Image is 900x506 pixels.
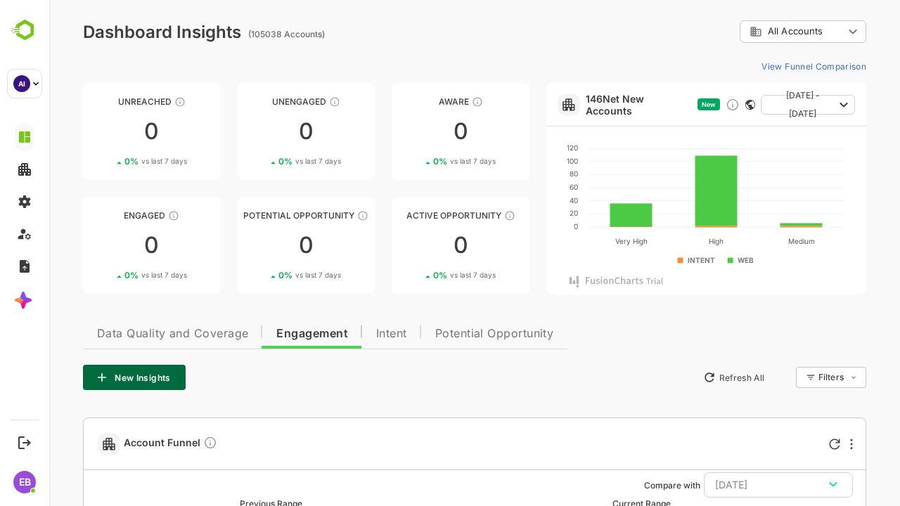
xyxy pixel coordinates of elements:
div: 0 [34,234,172,257]
span: New [652,100,667,108]
span: vs last 7 days [246,270,292,280]
div: 0 % [384,270,446,280]
span: All Accounts [719,26,773,37]
a: UnreachedThese accounts have not been engaged with for a defined time period00%vs last 7 days [34,83,172,180]
a: Potential OpportunityThese accounts are MQAs and can be passed on to Inside Sales00%vs last 7 days [188,197,326,294]
div: Filters [768,365,817,390]
text: 60 [520,183,529,191]
div: These accounts have not shown enough engagement and need nurturing [280,96,291,108]
ag: Compare with [595,480,651,491]
div: Potential Opportunity [188,210,326,221]
div: All Accounts [690,18,817,46]
span: vs last 7 days [401,156,446,167]
span: Potential Opportunity [386,328,505,339]
div: Active Opportunity [342,210,480,221]
div: Unreached [34,96,172,107]
text: High [660,237,674,246]
div: AI [13,75,30,92]
div: Engaged [34,210,172,221]
span: vs last 7 days [92,156,138,167]
div: 0 % [75,156,138,167]
div: These accounts have not been engaged with for a defined time period [125,96,136,108]
button: Logout [15,433,34,452]
a: EngagedThese accounts are warm, further nurturing would qualify them to MQAs00%vs last 7 days [34,197,172,294]
span: Engagement [227,328,299,339]
text: Very High [566,237,598,246]
div: These accounts are MQAs and can be passed on to Inside Sales [308,210,319,221]
div: 0 % [384,156,446,167]
span: Data Quality and Coverage [48,328,199,339]
div: EB [13,471,36,493]
text: 20 [520,209,529,217]
text: 120 [517,143,529,152]
button: View Funnel Comparison [707,55,817,77]
span: Intent [327,328,358,339]
text: 100 [517,157,529,165]
ag: (105038 Accounts) [199,29,280,39]
img: BambooboxLogoMark.f1c84d78b4c51b1a7b5f700c9845e183.svg [7,17,43,44]
div: Refresh [780,439,791,450]
button: [DATE] [655,472,804,498]
a: Active OpportunityThese accounts have open opportunities which might be at any of the Sales Stage... [342,197,480,294]
button: Refresh All [648,366,721,389]
span: vs last 7 days [92,270,138,280]
span: Account Funnel [75,436,168,452]
div: Compare Funnel to any previous dates, and click on any plot in the current funnel to view the det... [154,436,168,452]
text: 40 [520,196,529,205]
div: Unengaged [188,96,326,107]
button: [DATE] - [DATE] [712,95,806,115]
div: 0 % [229,156,292,167]
div: 0 [34,120,172,143]
div: 0 [342,120,480,143]
div: Aware [342,96,480,107]
div: This card does not support filter and segments [696,100,706,110]
div: [DATE] [666,476,792,494]
div: Discover new ICP-fit accounts showing engagement — via intent surges, anonymous website visits, L... [676,98,690,112]
span: vs last 7 days [401,270,446,280]
div: 0 [342,234,480,257]
div: Filters [769,372,795,382]
div: These accounts have open opportunities which might be at any of the Sales Stages [455,210,466,221]
div: 0 [188,120,326,143]
div: More [801,439,804,450]
div: All Accounts [700,25,795,38]
div: Dashboard Insights [34,22,192,42]
div: 0 [188,234,326,257]
div: These accounts have just entered the buying cycle and need further nurturing [423,96,434,108]
span: vs last 7 days [246,156,292,167]
span: [DATE] - [DATE] [723,86,785,123]
a: AwareThese accounts have just entered the buying cycle and need further nurturing00%vs last 7 days [342,83,480,180]
a: UnengagedThese accounts have not shown enough engagement and need nurturing00%vs last 7 days [188,83,326,180]
div: 0 % [229,270,292,280]
button: New Insights [34,365,136,390]
text: 0 [525,222,529,231]
text: 80 [520,169,529,178]
div: These accounts are warm, further nurturing would qualify them to MQAs [119,210,130,221]
text: Medium [739,237,766,245]
div: 0 % [75,270,138,280]
a: 146Net New Accounts [536,93,643,117]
